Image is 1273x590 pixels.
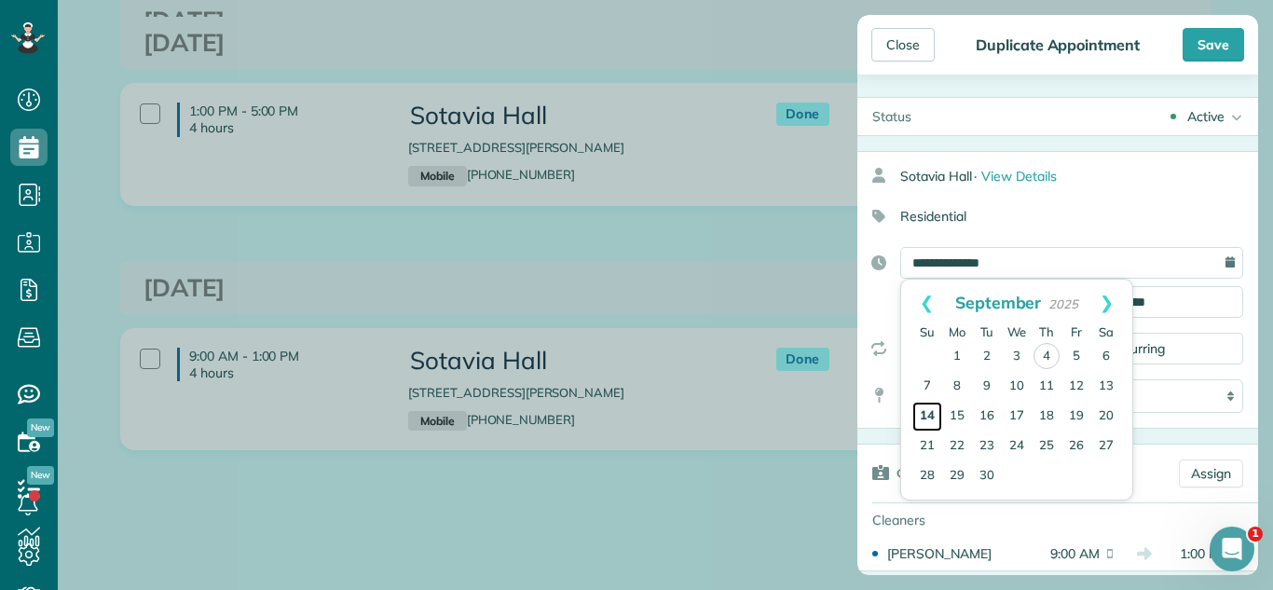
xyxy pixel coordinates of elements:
[1002,402,1032,432] a: 17
[972,342,1002,372] a: 2
[942,461,972,491] a: 29
[1036,544,1100,563] span: 9:00 AM
[27,418,54,437] span: New
[1091,372,1121,402] a: 13
[980,324,994,339] span: Tuesday
[1032,402,1061,432] a: 18
[1061,432,1091,461] a: 26
[912,461,942,491] a: 28
[1091,342,1121,372] a: 6
[1108,340,1166,357] span: Recurring
[949,324,965,339] span: Monday
[857,200,1243,232] div: Residential
[1179,460,1243,487] a: Assign
[1048,296,1078,311] span: 2025
[1165,544,1228,563] span: 1:00 PM
[981,168,1057,185] span: View Details
[1091,432,1121,461] a: 27
[970,35,1145,54] div: Duplicate Appointment
[27,466,54,485] span: New
[1061,372,1091,402] a: 12
[900,159,1258,193] div: Sotavia Hall
[1007,324,1026,339] span: Wednesday
[942,342,972,372] a: 1
[1187,107,1225,126] div: Active
[972,432,1002,461] a: 23
[1061,402,1091,432] a: 19
[972,372,1002,402] a: 9
[1039,324,1054,339] span: Thursday
[1033,343,1060,369] a: 4
[887,544,1031,563] div: [PERSON_NAME]
[1071,324,1082,339] span: Friday
[1032,372,1061,402] a: 11
[912,402,942,432] a: 14
[1061,342,1091,372] a: 5
[972,461,1002,491] a: 30
[942,432,972,461] a: 22
[1210,527,1254,571] iframe: Intercom live chat
[897,445,963,501] h3: Cleaners
[912,432,942,461] a: 21
[1081,280,1132,326] a: Next
[1099,324,1114,339] span: Saturday
[1032,432,1061,461] a: 25
[871,28,935,62] div: Close
[1248,527,1263,542] span: 1
[942,372,972,402] a: 8
[1002,372,1032,402] a: 10
[1002,432,1032,461] a: 24
[857,503,988,537] div: Cleaners
[1183,28,1244,62] div: Save
[974,168,977,185] span: ·
[1091,402,1121,432] a: 20
[1002,342,1032,372] a: 3
[912,372,942,402] a: 7
[857,98,926,135] div: Status
[972,402,1002,432] a: 16
[920,324,935,339] span: Sunday
[901,280,952,326] a: Prev
[942,402,972,432] a: 15
[955,292,1042,312] span: September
